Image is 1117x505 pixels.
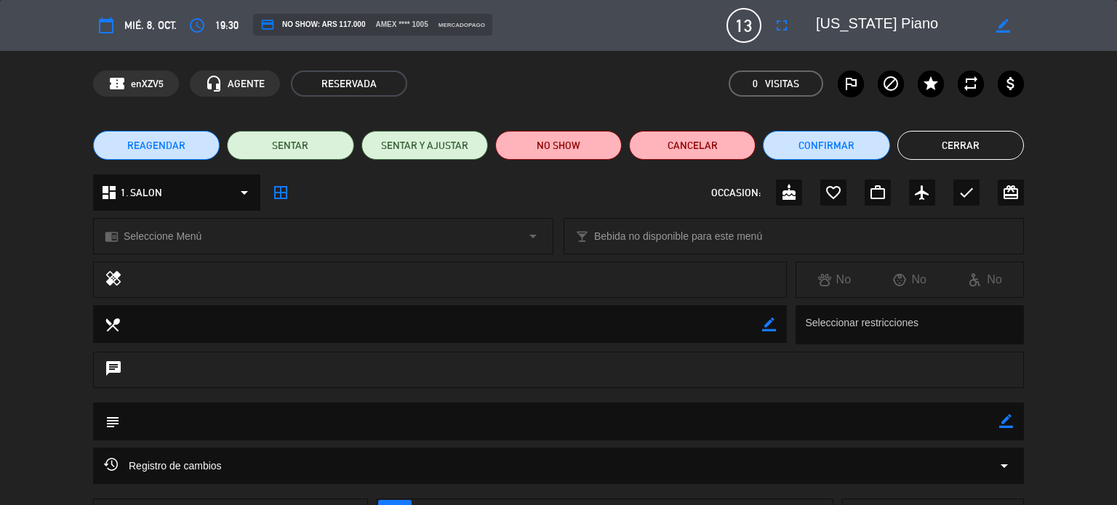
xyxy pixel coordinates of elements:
[999,414,1013,428] i: border_color
[882,75,900,92] i: block
[124,17,177,34] span: mié. 8, oct.
[205,75,223,92] i: headset_mic
[763,131,889,160] button: Confirmar
[594,228,762,245] span: Bebida no disponible para este menú
[236,184,253,201] i: arrow_drop_down
[100,184,118,201] i: dashboard
[575,230,589,243] i: local_bar
[780,184,798,201] i: cake
[104,457,222,474] span: Registro de cambios
[127,138,185,153] span: REAGENDAR
[711,185,761,201] span: OCCASION:
[796,270,872,289] div: No
[227,131,353,160] button: SENTAR
[260,17,275,32] i: credit_card
[1002,75,1020,92] i: attach_money
[260,17,365,32] span: NO SHOW: ARS 117.000
[922,75,940,92] i: star
[872,270,948,289] div: No
[97,17,115,34] i: calendar_today
[1002,184,1020,201] i: card_giftcard
[869,184,886,201] i: work_outline
[962,75,980,92] i: repeat
[121,185,162,201] span: 1. SALON
[439,20,485,30] span: mercadopago
[524,227,542,245] i: arrow_drop_down
[272,184,289,201] i: border_all
[958,184,975,201] i: check
[361,131,488,160] button: SENTAR Y AJUSTAR
[825,184,842,201] i: favorite_border
[629,131,756,160] button: Cancelar
[726,8,761,43] span: 13
[897,131,1024,160] button: Cerrar
[108,75,126,92] span: confirmation_number
[753,76,758,92] span: 0
[215,17,239,34] span: 19:30
[996,457,1013,474] i: arrow_drop_down
[291,70,407,97] span: RESERVADA
[495,131,622,160] button: NO SHOW
[105,270,122,290] i: healing
[228,76,265,92] span: AGENTE
[765,76,799,92] em: Visitas
[188,17,206,34] i: access_time
[105,230,119,243] i: chrome_reader_mode
[913,184,931,201] i: airplanemode_active
[762,318,776,331] i: border_color
[131,76,164,92] span: enXZV5
[996,19,1010,33] i: border_color
[773,17,790,34] i: fullscreen
[842,75,860,92] i: outlined_flag
[948,270,1023,289] div: No
[104,316,120,332] i: local_dining
[104,413,120,429] i: subject
[124,228,201,245] span: Seleccione Menú
[105,360,122,380] i: chat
